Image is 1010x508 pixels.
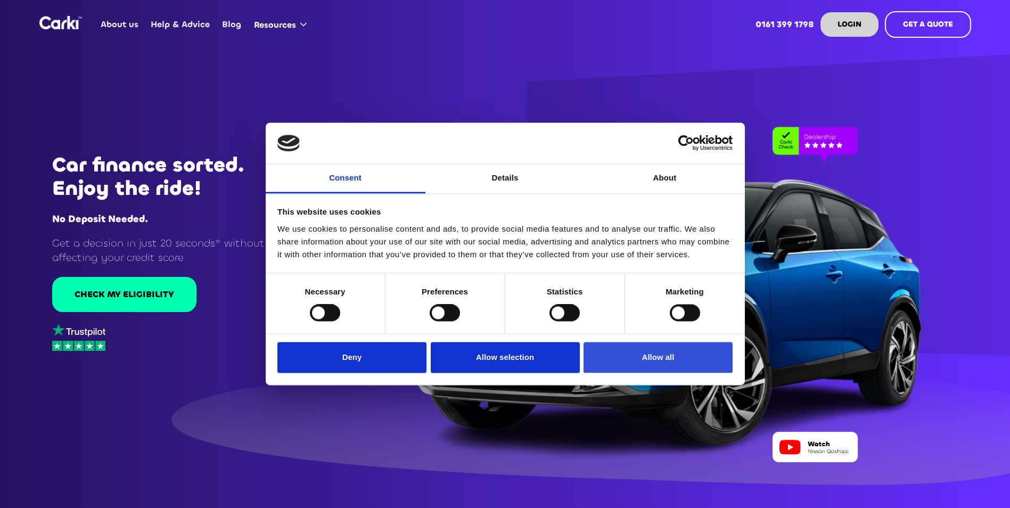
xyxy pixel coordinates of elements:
[216,4,248,45] a: Blog
[666,287,704,296] strong: Marketing
[585,164,745,193] a: About
[39,16,82,29] img: Logo
[885,11,971,38] a: GET A QUOTE
[266,164,425,193] a: Consent
[248,4,317,45] div: Resources
[756,19,814,30] strong: 0161 399 1798
[639,135,733,151] a: Usercentrics Cookiebot - opens in a new window
[837,19,861,29] strong: LOGIN
[52,277,196,312] a: CHECK MY ELIGIBILITY
[52,212,148,225] strong: No Deposit Needed.
[52,341,105,351] img: stars
[95,4,145,45] a: About us
[52,153,291,200] h1: Car finance sorted. Enjoy the ride!
[820,12,878,37] a: LOGIN
[277,135,300,152] img: logo
[749,4,820,45] a: 0161 399 1798
[254,19,296,31] div: Resources
[277,206,733,219] div: This website uses cookies
[584,342,733,373] button: Allow all
[75,289,174,300] div: CHECK MY ELIGIBILITY
[277,342,426,373] button: Deny
[431,342,580,373] button: Allow selection
[305,287,346,296] strong: Necessary
[52,324,105,337] img: trustpilot
[39,16,82,29] a: home
[422,287,468,296] strong: Preferences
[903,19,953,29] strong: GET A QUOTE
[277,223,733,261] div: We use cookies to personalise content and ads, to provide social media features and to analyse ou...
[547,287,583,296] strong: Statistics
[145,4,216,45] a: Help & Advice
[52,236,291,265] p: Get a decision in just 20 seconds* without affecting your credit score
[425,164,585,193] a: Details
